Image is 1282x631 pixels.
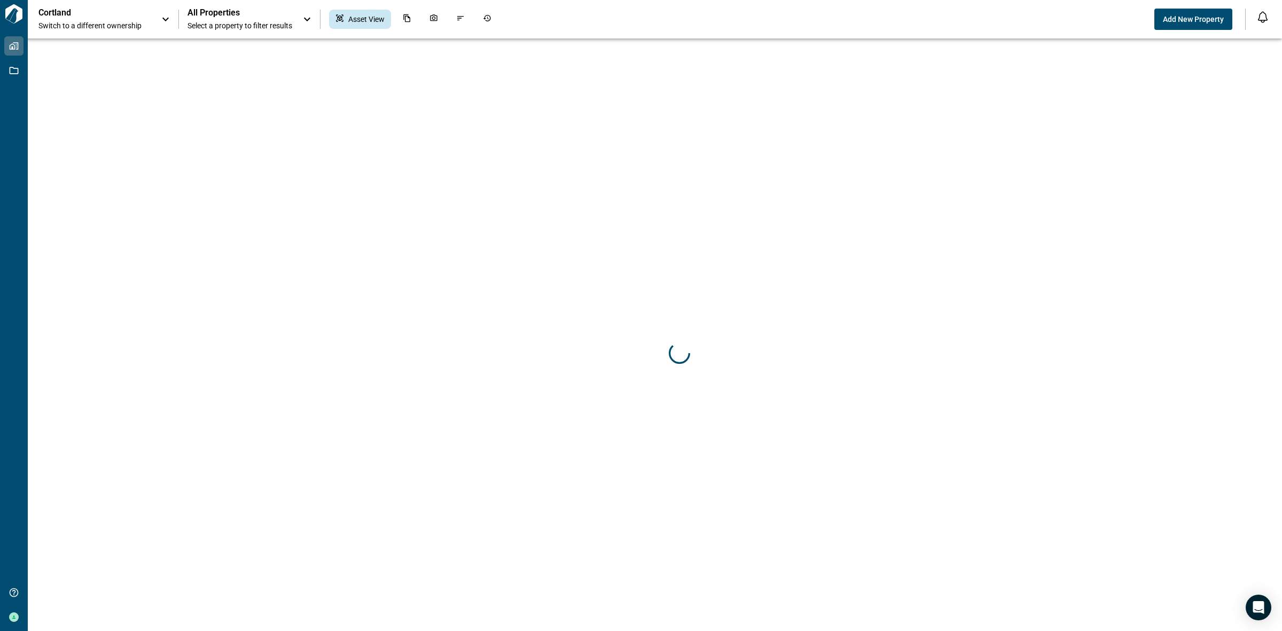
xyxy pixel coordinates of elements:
span: Add New Property [1163,14,1224,25]
span: Switch to a different ownership [38,20,151,31]
div: Documents [396,10,418,29]
div: Open Intercom Messenger [1246,595,1271,620]
span: Select a property to filter results [187,20,292,31]
button: Add New Property [1154,9,1232,30]
p: Cortland [38,7,135,18]
div: Asset View [329,10,391,29]
div: Photos [423,10,444,29]
button: Open notification feed [1254,9,1271,26]
span: All Properties [187,7,292,18]
div: Issues & Info [450,10,471,29]
span: Asset View [348,14,385,25]
div: Job History [476,10,498,29]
